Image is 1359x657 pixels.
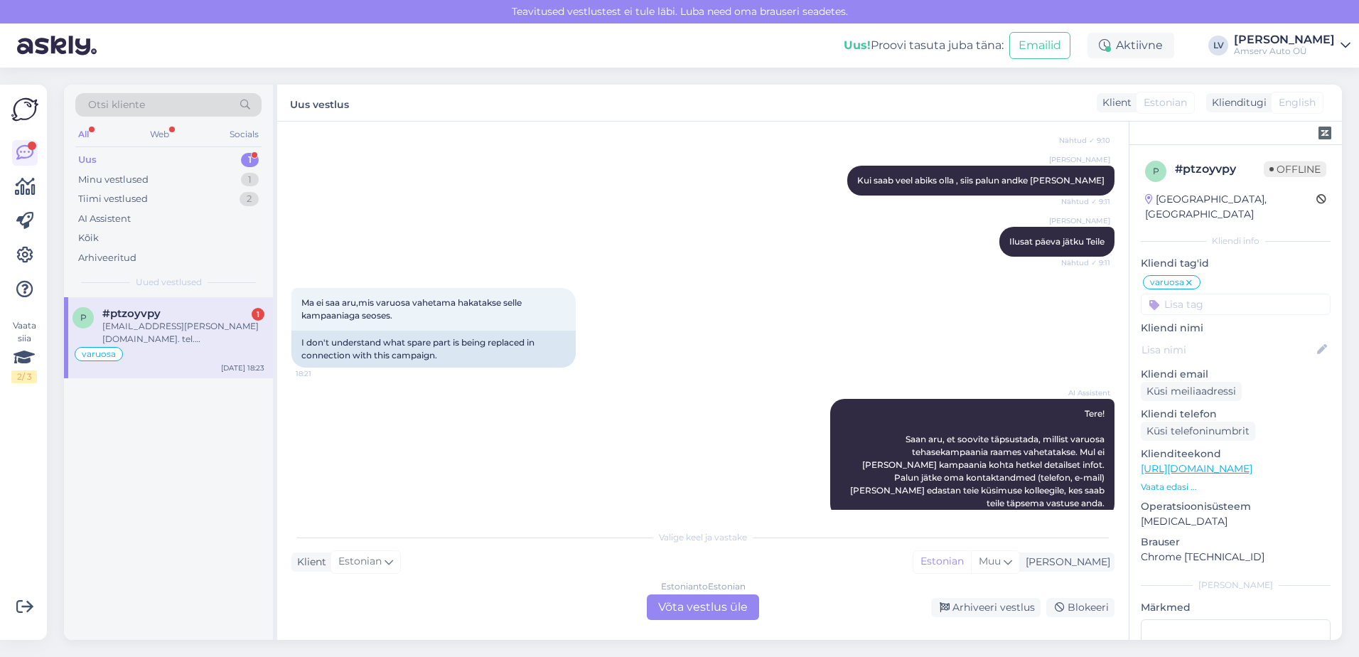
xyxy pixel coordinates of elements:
p: Kliendi email [1141,367,1331,382]
div: [PERSON_NAME] [1020,555,1110,570]
div: Amserv Auto OÜ [1234,46,1335,57]
div: Socials [227,125,262,144]
div: Minu vestlused [78,173,149,187]
span: Ma ei saa aru,mis varuosa vahetama hakatakse selle kampaaniaga seoses. [301,297,524,321]
span: Nähtud ✓ 9:11 [1057,196,1110,207]
input: Lisa tag [1141,294,1331,315]
span: Kui saab veel abiks olla , siis palun andke [PERSON_NAME] [857,175,1105,186]
span: p [80,312,87,323]
p: [MEDICAL_DATA] [1141,514,1331,529]
div: [EMAIL_ADDRESS][PERSON_NAME][DOMAIN_NAME]. tel.[PHONE_NUMBER] [102,320,264,346]
div: [PERSON_NAME] [1234,34,1335,46]
div: 1 [241,153,259,167]
div: Estonian to Estonian [661,580,746,593]
span: varuosa [1150,278,1184,287]
span: Nähtud ✓ 9:10 [1057,135,1110,146]
b: Uus! [844,38,871,52]
div: # ptzoyvpy [1175,161,1264,178]
img: Askly Logo [11,96,38,123]
div: Arhiveeri vestlus [931,598,1041,617]
div: Vaata siia [11,319,37,383]
div: Klient [1097,95,1132,110]
div: [DATE] 18:23 [221,363,264,373]
div: Web [147,125,172,144]
span: [PERSON_NAME] [1049,154,1110,165]
input: Lisa nimi [1142,342,1314,358]
div: Valige keel ja vastake [291,531,1114,544]
span: Muu [979,555,1001,567]
a: [URL][DOMAIN_NAME] [1141,462,1252,475]
div: [GEOGRAPHIC_DATA], [GEOGRAPHIC_DATA] [1145,192,1316,222]
span: Nähtud ✓ 9:11 [1057,257,1110,268]
p: Märkmed [1141,600,1331,615]
div: [PERSON_NAME] [1141,579,1331,592]
p: Kliendi telefon [1141,407,1331,422]
span: English [1279,95,1316,110]
div: Tiimi vestlused [78,192,148,206]
div: Aktiivne [1087,33,1174,58]
p: Vaata edasi ... [1141,481,1331,493]
p: Chrome [TECHNICAL_ID] [1141,550,1331,565]
div: 2 [240,192,259,206]
div: AI Assistent [78,212,131,226]
span: Offline [1264,161,1326,177]
div: Võta vestlus üle [647,594,759,620]
p: Klienditeekond [1141,447,1331,461]
div: Kõik [78,231,99,245]
div: LV [1208,36,1228,55]
p: Kliendi nimi [1141,321,1331,336]
div: Estonian [913,551,971,572]
div: Klienditugi [1206,95,1267,110]
p: Kliendi tag'id [1141,256,1331,271]
p: Brauser [1141,535,1331,550]
button: Emailid [1009,32,1070,59]
span: 18:21 [296,368,349,379]
a: [PERSON_NAME]Amserv Auto OÜ [1234,34,1350,57]
span: #ptzoyvpy [102,307,161,320]
div: Küsi telefoninumbrit [1141,422,1255,441]
div: Arhiveeritud [78,251,136,265]
span: AI Assistent [1057,388,1110,398]
span: Otsi kliente [88,97,145,112]
div: All [75,125,92,144]
div: 1 [241,173,259,187]
span: [PERSON_NAME] [1049,215,1110,226]
span: Ilusat päeva jätku Teile [1009,236,1105,247]
span: Estonian [1144,95,1187,110]
div: Kliendi info [1141,235,1331,247]
div: 1 [252,308,264,321]
div: Proovi tasuta juba täna: [844,37,1004,54]
img: zendesk [1318,127,1331,139]
p: Operatsioonisüsteem [1141,499,1331,514]
div: Uus [78,153,97,167]
span: varuosa [82,350,116,358]
div: 2 / 3 [11,370,37,383]
div: Küsi meiliaadressi [1141,382,1242,401]
label: Uus vestlus [290,93,349,112]
span: Uued vestlused [136,276,202,289]
span: p [1153,166,1159,176]
div: Klient [291,555,326,570]
div: I don't understand what spare part is being replaced in connection with this campaign. [291,331,576,368]
span: Estonian [338,554,382,570]
div: Blokeeri [1046,598,1114,617]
